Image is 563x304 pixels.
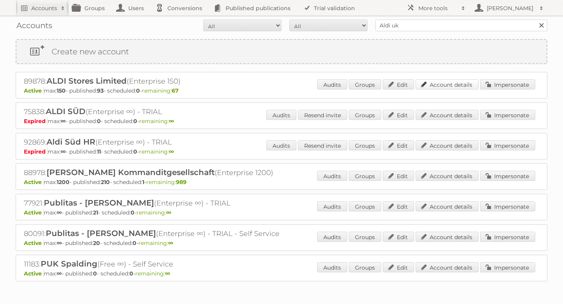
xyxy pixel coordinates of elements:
a: Account details [416,79,479,89]
strong: 0 [133,118,137,125]
strong: 150 [57,87,66,94]
a: Account details [416,171,479,181]
h2: [PERSON_NAME] [485,4,536,12]
a: Audits [317,232,347,242]
p: max: - published: - scheduled: - [24,209,539,216]
a: Create new account [16,40,547,63]
a: Groups [349,171,381,181]
h2: 89878: (Enterprise 150) [24,76,298,86]
a: Account details [416,110,479,120]
a: Groups [349,201,381,211]
strong: 0 [131,209,134,216]
p: max: - published: - scheduled: - [24,118,539,125]
a: Groups [349,79,381,89]
strong: ∞ [61,118,66,125]
strong: 21 [93,209,98,216]
strong: 989 [176,179,186,186]
h2: Accounts [31,4,57,12]
h2: 92869: (Enterprise ∞) - TRIAL [24,137,298,147]
strong: 0 [136,87,140,94]
a: Audits [266,140,296,150]
span: Active [24,270,44,277]
a: Resend invite [298,110,347,120]
a: Groups [349,262,381,272]
span: PUK Spalding [41,259,97,268]
p: max: - published: - scheduled: - [24,270,539,277]
strong: 0 [93,270,97,277]
a: Edit [383,232,414,242]
span: Active [24,87,44,94]
span: remaining: [138,240,173,247]
strong: 67 [172,87,179,94]
span: Active [24,179,44,186]
strong: ∞ [61,148,66,155]
h2: 88978: (Enterprise 1200) [24,168,298,178]
span: remaining: [142,87,179,94]
span: ALDI SÜD [46,107,86,116]
a: Groups [349,140,381,150]
strong: 0 [133,148,137,155]
a: Edit [383,262,414,272]
a: Edit [383,171,414,181]
a: Audits [317,171,347,181]
a: Resend invite [298,140,347,150]
strong: 1200 [57,179,70,186]
span: remaining: [136,209,171,216]
a: Impersonate [480,79,535,89]
p: max: - published: - scheduled: - [24,179,539,186]
span: Expired [24,118,48,125]
span: remaining: [135,270,170,277]
strong: ∞ [57,209,62,216]
a: Audits [317,201,347,211]
strong: 1 [142,179,144,186]
span: Publitas - [PERSON_NAME] [44,198,154,207]
strong: ∞ [57,270,62,277]
span: remaining: [146,179,186,186]
strong: 93 [97,87,104,94]
h2: More tools [418,4,457,12]
span: remaining: [139,148,174,155]
a: Audits [266,110,296,120]
span: Active [24,209,44,216]
a: Account details [416,232,479,242]
a: Audits [317,79,347,89]
strong: 0 [97,118,101,125]
span: remaining: [139,118,174,125]
strong: 0 [133,240,136,247]
p: max: - published: - scheduled: - [24,87,539,94]
a: Audits [317,262,347,272]
a: Groups [349,110,381,120]
a: Edit [383,140,414,150]
a: Account details [416,262,479,272]
strong: 210 [101,179,110,186]
a: Impersonate [480,201,535,211]
strong: ∞ [169,148,174,155]
a: Groups [349,232,381,242]
p: max: - published: - scheduled: - [24,240,539,247]
span: Active [24,240,44,247]
h2: 75838: (Enterprise ∞) - TRIAL [24,107,298,117]
strong: ∞ [168,240,173,247]
a: Edit [383,201,414,211]
a: Impersonate [480,232,535,242]
span: Expired [24,148,48,155]
span: Aldi Süd HR [47,137,95,147]
strong: ∞ [57,240,62,247]
a: Edit [383,110,414,120]
span: Publitas - [PERSON_NAME] [46,229,156,238]
span: [PERSON_NAME] Kommanditgesellschaft [47,168,215,177]
a: Impersonate [480,171,535,181]
a: Impersonate [480,140,535,150]
a: Edit [383,79,414,89]
h2: 80091: (Enterprise ∞) - TRIAL - Self Service [24,229,298,239]
a: Account details [416,140,479,150]
h2: 11183: (Free ∞) - Self Service [24,259,298,269]
strong: ∞ [169,118,174,125]
strong: ∞ [165,270,170,277]
strong: 0 [129,270,133,277]
p: max: - published: - scheduled: - [24,148,539,155]
h2: 77921: (Enterprise ∞) - TRIAL [24,198,298,208]
a: Account details [416,201,479,211]
strong: 11 [97,148,101,155]
a: Impersonate [480,262,535,272]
